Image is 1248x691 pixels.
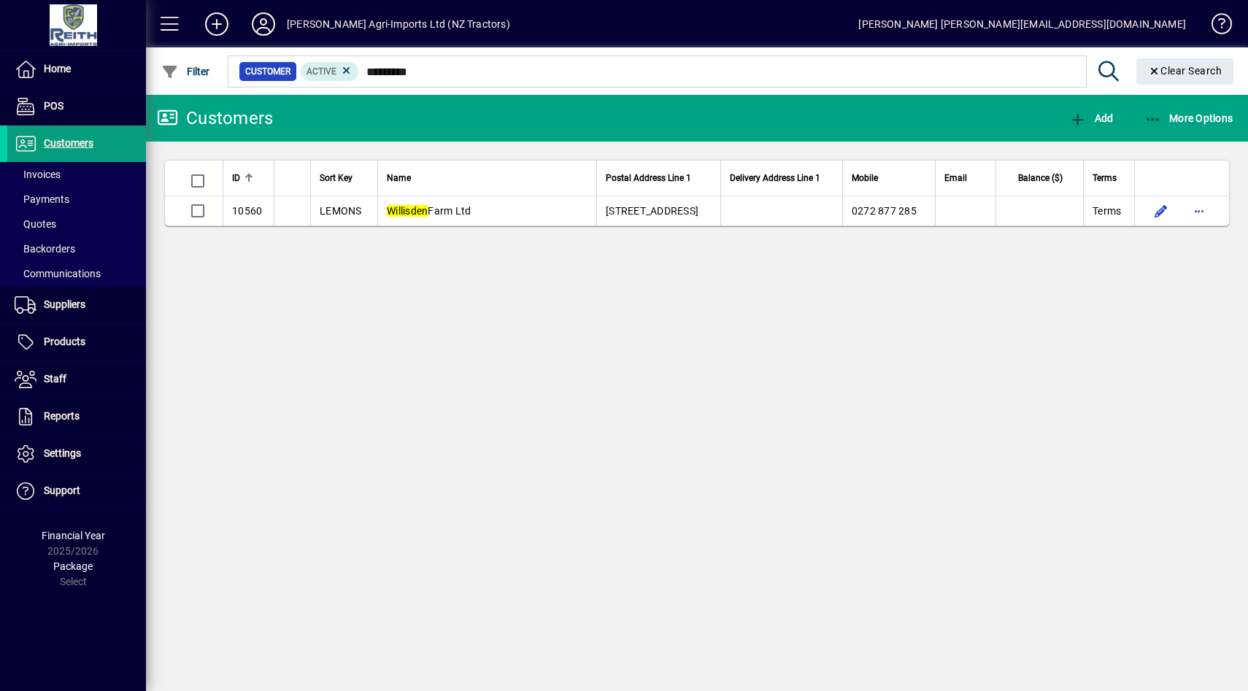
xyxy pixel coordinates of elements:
span: Communications [15,268,101,279]
div: ID [232,170,265,186]
em: Willisden [387,205,428,217]
a: Suppliers [7,287,146,323]
button: More Options [1141,105,1237,131]
button: Add [193,11,240,37]
span: Email [944,170,967,186]
span: Suppliers [44,298,85,310]
span: 0272 877 285 [852,205,917,217]
span: POS [44,100,63,112]
span: Delivery Address Line 1 [730,170,820,186]
span: Support [44,485,80,496]
span: Balance ($) [1018,170,1063,186]
span: Reports [44,410,80,422]
span: Mobile [852,170,878,186]
div: Balance ($) [1005,170,1076,186]
span: Customers [44,137,93,149]
a: Communications [7,261,146,286]
a: Invoices [7,162,146,187]
a: Home [7,51,146,88]
button: Add [1066,105,1117,131]
div: Customers [157,107,273,130]
span: 10560 [232,205,262,217]
div: [PERSON_NAME] Agri-Imports Ltd (NZ Tractors) [287,12,510,36]
span: Financial Year [42,530,105,541]
div: [PERSON_NAME] [PERSON_NAME][EMAIL_ADDRESS][DOMAIN_NAME] [858,12,1186,36]
button: More options [1187,199,1211,223]
span: Add [1069,112,1113,124]
a: Staff [7,361,146,398]
span: Name [387,170,411,186]
span: Package [53,560,93,572]
span: Settings [44,447,81,459]
mat-chip: Activation Status: Active [301,62,359,81]
a: Knowledge Base [1201,3,1230,50]
span: Filter [161,66,210,77]
button: Clear [1136,58,1234,85]
span: LEMONS [320,205,362,217]
button: Edit [1149,199,1173,223]
a: POS [7,88,146,125]
a: Reports [7,398,146,435]
span: Staff [44,373,66,385]
span: Customer [245,64,290,79]
div: Mobile [852,170,926,186]
a: Settings [7,436,146,472]
span: Payments [15,193,69,205]
div: Email [944,170,987,186]
a: Support [7,473,146,509]
span: Farm Ltd [387,205,471,217]
span: More Options [1144,112,1233,124]
span: [STREET_ADDRESS] [606,205,698,217]
a: Backorders [7,236,146,261]
span: Active [307,66,336,77]
div: Name [387,170,588,186]
button: Profile [240,11,287,37]
span: Home [44,63,71,74]
span: Terms [1093,170,1117,186]
span: Quotes [15,218,56,230]
a: Payments [7,187,146,212]
span: Products [44,336,85,347]
span: Postal Address Line 1 [606,170,691,186]
span: ID [232,170,240,186]
span: Backorders [15,243,75,255]
span: Terms [1093,204,1121,218]
span: Invoices [15,169,61,180]
span: Clear Search [1148,65,1222,77]
a: Products [7,324,146,360]
button: Filter [158,58,214,85]
span: Sort Key [320,170,353,186]
a: Quotes [7,212,146,236]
